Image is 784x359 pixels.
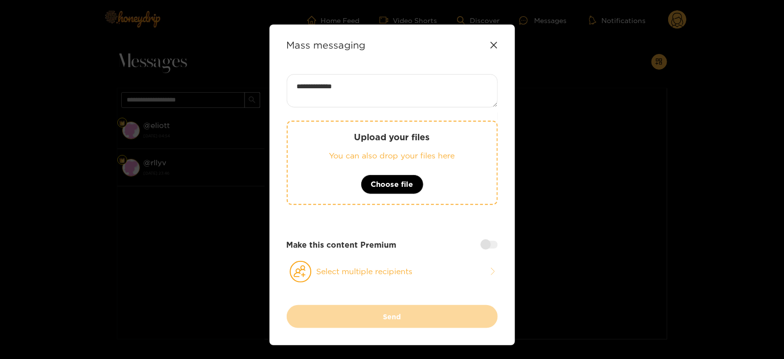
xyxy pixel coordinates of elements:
button: Select multiple recipients [287,260,498,283]
button: Send [287,305,498,328]
span: Choose file [371,179,413,190]
p: You can also drop your files here [307,150,477,161]
strong: Mass messaging [287,39,366,51]
button: Choose file [361,175,424,194]
p: Upload your files [307,131,477,143]
strong: Make this content Premium [287,239,397,251]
